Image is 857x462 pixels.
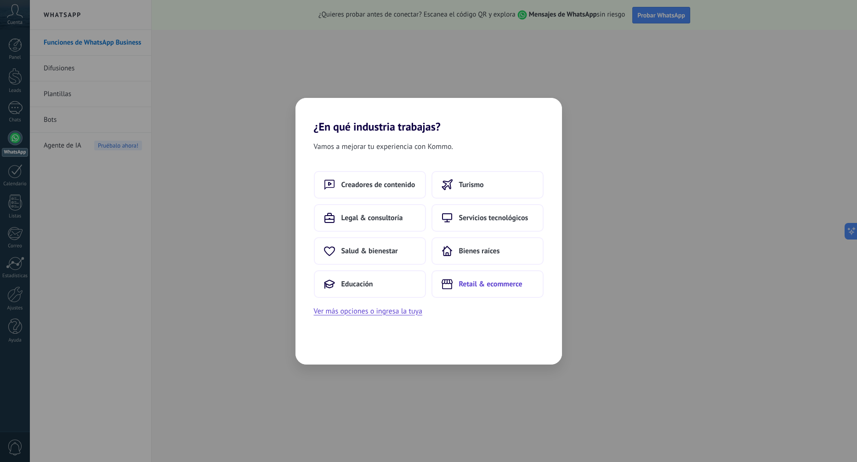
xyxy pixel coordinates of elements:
span: Vamos a mejorar tu experiencia con Kommo. [314,141,453,153]
span: Servicios tecnológicos [459,213,528,222]
span: Educación [341,279,373,289]
button: Salud & bienestar [314,237,426,265]
span: Salud & bienestar [341,246,398,256]
span: Bienes raíces [459,246,500,256]
button: Retail & ecommerce [431,270,544,298]
button: Bienes raíces [431,237,544,265]
button: Educación [314,270,426,298]
span: Turismo [459,180,484,189]
button: Ver más opciones o ingresa la tuya [314,305,422,317]
span: Creadores de contenido [341,180,415,189]
span: Legal & consultoría [341,213,403,222]
button: Servicios tecnológicos [431,204,544,232]
span: Retail & ecommerce [459,279,522,289]
button: Turismo [431,171,544,199]
button: Creadores de contenido [314,171,426,199]
h2: ¿En qué industria trabajas? [295,98,562,133]
button: Legal & consultoría [314,204,426,232]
